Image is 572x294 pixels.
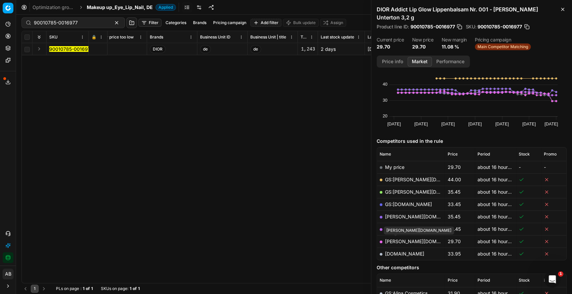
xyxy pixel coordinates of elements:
a: [PERSON_NAME][DOMAIN_NAME] [385,238,463,244]
span: Last stock update [321,34,354,40]
span: about 16 hours ago [478,251,520,257]
a: GS:[DOMAIN_NAME] [385,201,432,207]
span: de [200,45,211,53]
span: Promo [544,152,557,157]
span: Name [380,278,391,283]
text: [DATE] [495,121,509,126]
a: [PERSON_NAME][DOMAIN_NAME] [385,214,463,219]
button: Add filter [250,19,281,27]
button: Go to previous page [21,285,29,293]
span: 29.70 [447,238,460,244]
text: [DATE] [468,121,482,126]
strong: 1 [138,286,140,291]
span: 33.95 [447,251,460,257]
span: 33.45 [447,226,460,232]
span: about 16 hours ago [478,214,520,219]
button: Filter [138,19,162,27]
span: Stock [519,152,530,157]
span: New price too low [100,34,134,40]
text: 20 [383,113,387,118]
td: - [541,161,566,173]
strong: of [86,286,90,291]
span: Makeup up_Eye_Lip_Nail, DEApplied [87,4,176,11]
nav: breadcrumb [33,4,176,11]
span: DIOR [150,45,166,53]
dd: 29.70 [377,43,404,50]
h5: Other competitors [377,264,567,271]
button: Assign [320,19,346,27]
dt: New price [412,37,433,42]
span: Price [447,278,457,283]
span: about 16 hours ago [478,189,520,195]
span: about 16 hours ago [478,238,520,244]
span: Name [380,152,391,157]
span: 2 days [321,46,336,52]
button: Expand [35,45,43,53]
span: 29.70 [447,164,460,170]
span: de [250,45,261,53]
span: Stock [519,278,530,283]
button: Brands [190,19,209,27]
dt: Current price [377,37,404,42]
button: 90010785-0016977 [49,46,93,53]
span: 🔒 [91,34,97,40]
h2: DIOR Addict Lip Glow Lippenbalsam Nr. 001 - [PERSON_NAME] Unterton 3,2 g [377,5,567,21]
span: Applied [155,4,176,11]
dd: 11.08 % [441,43,467,50]
span: Business Unit | title [250,34,286,40]
button: AB [3,269,13,279]
button: Price info [378,57,407,67]
strong: 1 [130,286,131,291]
button: Expand all [35,33,43,41]
button: Go to next page [40,285,48,293]
span: My price [385,164,404,170]
span: PLs on page [56,286,79,291]
text: [DATE] [441,121,455,126]
button: Performance [432,57,469,67]
text: 40 [383,82,387,87]
span: Product line ID : [377,24,409,29]
dt: Pricing campaign [475,37,531,42]
a: [DOMAIN_NAME] [385,251,424,257]
span: SKU [49,34,58,40]
span: Promo [544,278,557,283]
span: about 16 hours ago [478,201,520,207]
mark: 90010785-0016977 [49,46,93,52]
text: [DATE] [545,121,558,126]
nav: pagination [21,285,48,293]
dt: New margin [441,37,467,42]
div: [PERSON_NAME][DOMAIN_NAME] [384,226,454,234]
span: 1 [558,271,563,277]
input: Search by SKU or title [34,19,107,26]
a: GS:[PERSON_NAME][DOMAIN_NAME] [385,189,470,195]
span: Main Competitor Matching [475,43,531,50]
button: Bulk update [283,19,319,27]
button: Pricing campaign [210,19,249,27]
div: : [56,286,93,291]
dd: 29.70 [412,43,433,50]
strong: 1 [91,286,93,291]
strong: 1 [83,286,84,291]
strong: of [133,286,137,291]
button: Categories [163,19,189,27]
text: [DATE] [387,121,401,126]
span: 90010785-0016977 [410,23,455,30]
span: SKU : [465,24,476,29]
text: 30 [383,98,387,103]
span: Business Unit ID [200,34,231,40]
td: - [516,161,541,173]
span: 35.45 [447,189,460,195]
span: AB [3,269,13,279]
span: 35.45 [447,214,460,219]
a: Optimization groups [33,4,75,11]
span: Total stock quantity [301,34,308,40]
span: about 16 hours ago [478,164,520,170]
text: [DATE] [414,121,428,126]
button: 1 [31,285,39,293]
iframe: Intercom live chat [544,271,560,287]
span: Period [478,152,490,157]
span: about 16 hours ago [478,226,520,232]
span: about 16 hours ago [478,177,520,182]
button: Market [407,57,432,67]
div: 1,243 [301,46,315,53]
